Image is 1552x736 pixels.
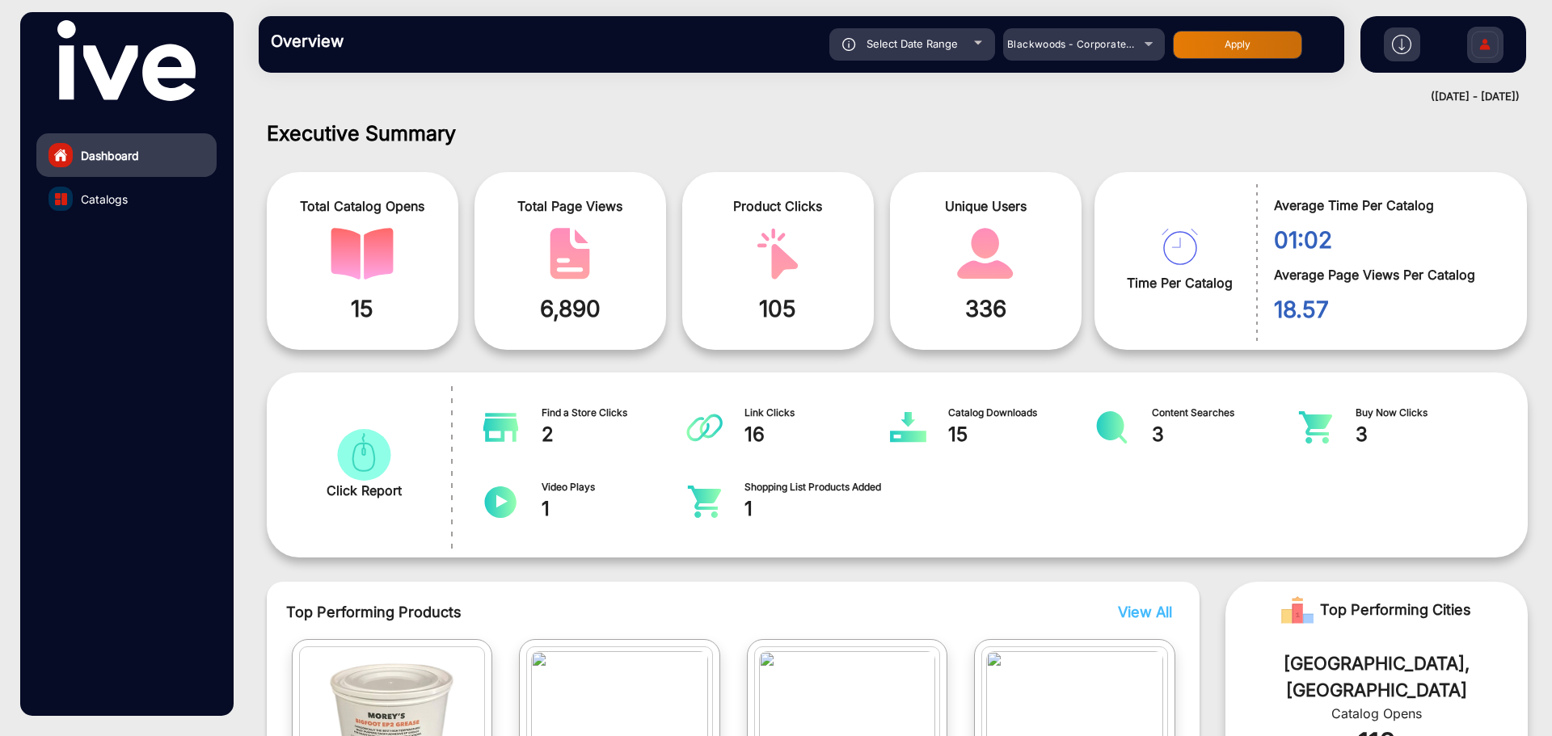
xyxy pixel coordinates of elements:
img: catalog [483,486,519,518]
div: Catalog Opens [1250,704,1503,723]
a: Dashboard [36,133,217,177]
span: Find a Store Clicks [542,406,688,420]
img: catalog [331,228,394,280]
span: 2 [542,420,688,449]
img: Sign%20Up.svg [1468,19,1502,75]
span: 1 [744,494,891,524]
img: catalog [890,411,926,444]
img: vmg-logo [57,20,195,101]
span: Catalogs [81,191,128,208]
h3: Overview [271,32,497,51]
img: catalog [55,193,67,205]
img: catalog [1094,411,1130,444]
img: catalog [686,411,723,444]
span: 336 [902,292,1069,326]
img: h2download.svg [1392,35,1411,54]
span: 18.57 [1274,292,1503,326]
span: Shopping List Products Added [744,480,891,494]
span: 6,890 [487,292,654,326]
div: ([DATE] - [DATE]) [242,89,1520,105]
span: 01:02 [1274,223,1503,257]
span: 15 [948,420,1094,449]
span: Top Performing Products [286,601,968,623]
span: Unique Users [902,196,1069,216]
h1: Executive Summary [267,121,1528,145]
span: 16 [744,420,891,449]
span: Top Performing Cities [1320,594,1471,626]
a: Catalogs [36,177,217,221]
span: 1 [542,494,688,524]
span: Video Plays [542,480,688,494]
img: catalog [1162,229,1198,265]
button: Apply [1173,31,1302,59]
img: icon [842,38,856,51]
span: Total Catalog Opens [279,196,446,216]
span: Select Date Range [867,37,958,50]
span: Catalog Downloads [948,406,1094,420]
img: catalog [483,411,519,444]
span: 3 [1356,420,1502,449]
img: catalog [954,228,1017,280]
span: Average Time Per Catalog [1274,196,1503,215]
span: Average Page Views Per Catalog [1274,265,1503,284]
img: catalog [1297,411,1334,444]
span: 3 [1152,420,1298,449]
span: View All [1118,604,1172,620]
span: Buy Now Clicks [1356,406,1502,420]
span: Dashboard [81,147,139,164]
span: Total Page Views [487,196,654,216]
span: Content Searches [1152,406,1298,420]
div: [GEOGRAPHIC_DATA], [GEOGRAPHIC_DATA] [1250,650,1503,704]
img: catalog [538,228,601,280]
span: 105 [694,292,862,326]
span: Link Clicks [744,406,891,420]
img: catalog [332,429,395,481]
span: Blackwoods - Corporate Profile [1007,38,1161,50]
span: Product Clicks [694,196,862,216]
img: home [53,148,68,162]
span: 15 [279,292,446,326]
img: Rank image [1281,594,1314,626]
img: catalog [746,228,809,280]
img: catalog [686,486,723,518]
button: View All [1114,601,1168,623]
span: Click Report [327,481,402,500]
